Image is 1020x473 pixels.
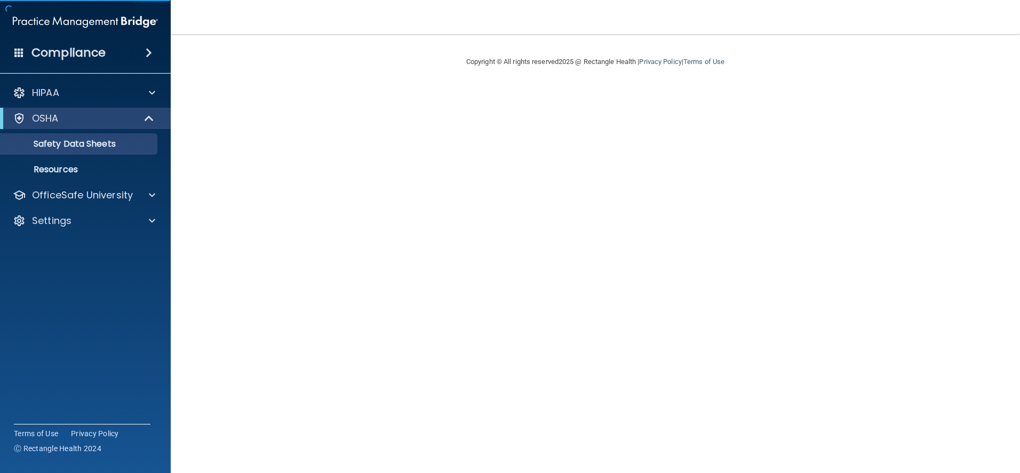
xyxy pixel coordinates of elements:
[13,86,155,99] a: HIPAA
[32,214,71,227] p: Settings
[7,139,153,149] p: Safety Data Sheets
[7,164,153,175] p: Resources
[13,11,158,33] img: PMB logo
[13,214,155,227] a: Settings
[32,112,59,125] p: OSHA
[32,189,133,202] p: OfficeSafe University
[13,112,155,125] a: OSHA
[401,45,790,79] div: Copyright © All rights reserved 2025 @ Rectangle Health | |
[31,45,106,60] h4: Compliance
[14,428,58,439] a: Terms of Use
[13,189,155,202] a: OfficeSafe University
[32,86,59,99] p: HIPAA
[639,58,681,66] a: Privacy Policy
[683,58,724,66] a: Terms of Use
[71,428,119,439] a: Privacy Policy
[14,443,101,454] span: Ⓒ Rectangle Health 2024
